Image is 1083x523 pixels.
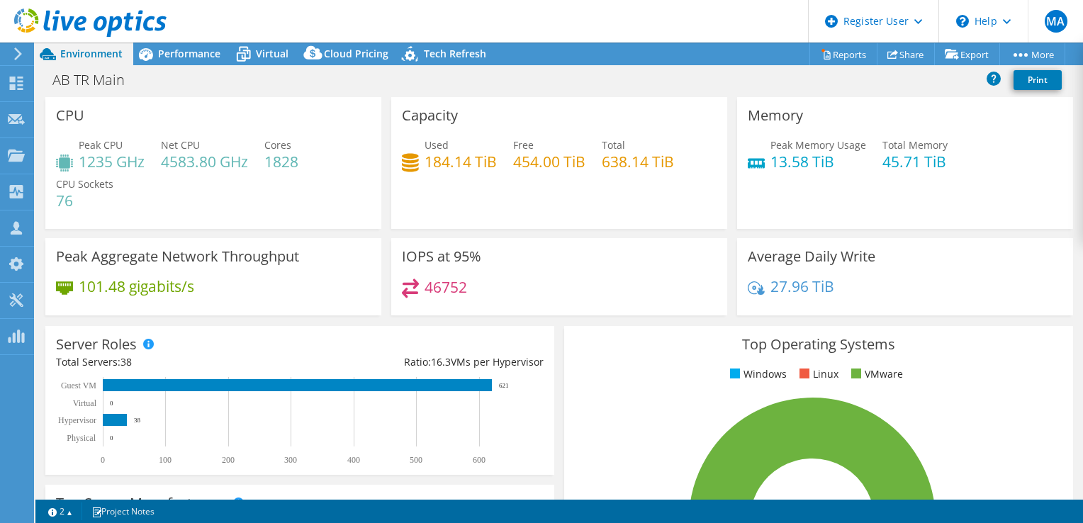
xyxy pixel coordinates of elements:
h4: 46752 [425,279,467,295]
text: Hypervisor [58,415,96,425]
li: VMware [848,366,903,382]
div: Ratio: VMs per Hypervisor [300,354,544,370]
text: 500 [410,455,422,465]
span: Virtual [256,47,288,60]
h3: Average Daily Write [748,249,875,264]
text: 600 [473,455,486,465]
span: 16.3 [431,355,451,369]
h4: 45.71 TiB [882,154,948,169]
span: 38 [120,355,132,369]
text: 0 [110,434,113,442]
text: 200 [222,455,235,465]
a: Project Notes [82,502,164,520]
span: Cores [264,138,291,152]
h3: Top Server Manufacturers [56,495,227,511]
span: Environment [60,47,123,60]
h3: Top Operating Systems [575,337,1062,352]
svg: \n [956,15,969,28]
text: 38 [134,417,141,424]
h4: 638.14 TiB [602,154,674,169]
a: 2 [38,502,82,520]
text: Physical [67,433,96,443]
h3: Peak Aggregate Network Throughput [56,249,299,264]
h4: 76 [56,193,113,208]
div: Total Servers: [56,354,300,370]
span: Performance [158,47,220,60]
h4: 184.14 TiB [425,154,497,169]
h4: 1235 GHz [79,154,145,169]
text: 300 [284,455,297,465]
span: Used [425,138,449,152]
h4: 101.48 gigabits/s [79,279,194,294]
h4: 4583.80 GHz [161,154,248,169]
h4: 1828 [264,154,298,169]
a: Reports [809,43,877,65]
a: Print [1014,70,1062,90]
text: Guest VM [61,381,96,390]
text: 621 [499,382,509,389]
h3: CPU [56,108,84,123]
span: Tech Refresh [424,47,486,60]
text: 400 [347,455,360,465]
h4: 27.96 TiB [770,279,834,294]
text: 0 [110,400,113,407]
span: MA [1045,10,1067,33]
a: Export [934,43,1000,65]
span: Total [602,138,625,152]
h3: Memory [748,108,803,123]
h4: 454.00 TiB [513,154,585,169]
span: Peak Memory Usage [770,138,866,152]
span: Net CPU [161,138,200,152]
text: 100 [159,455,172,465]
text: Virtual [73,398,97,408]
a: More [999,43,1065,65]
h1: AB TR Main [46,72,147,88]
span: Peak CPU [79,138,123,152]
span: Free [513,138,534,152]
span: Cloud Pricing [324,47,388,60]
li: Linux [796,366,838,382]
span: CPU Sockets [56,177,113,191]
h3: IOPS at 95% [402,249,481,264]
a: Share [877,43,935,65]
h3: Capacity [402,108,458,123]
h4: 13.58 TiB [770,154,866,169]
li: Windows [726,366,787,382]
h3: Server Roles [56,337,137,352]
span: Total Memory [882,138,948,152]
text: 0 [101,455,105,465]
